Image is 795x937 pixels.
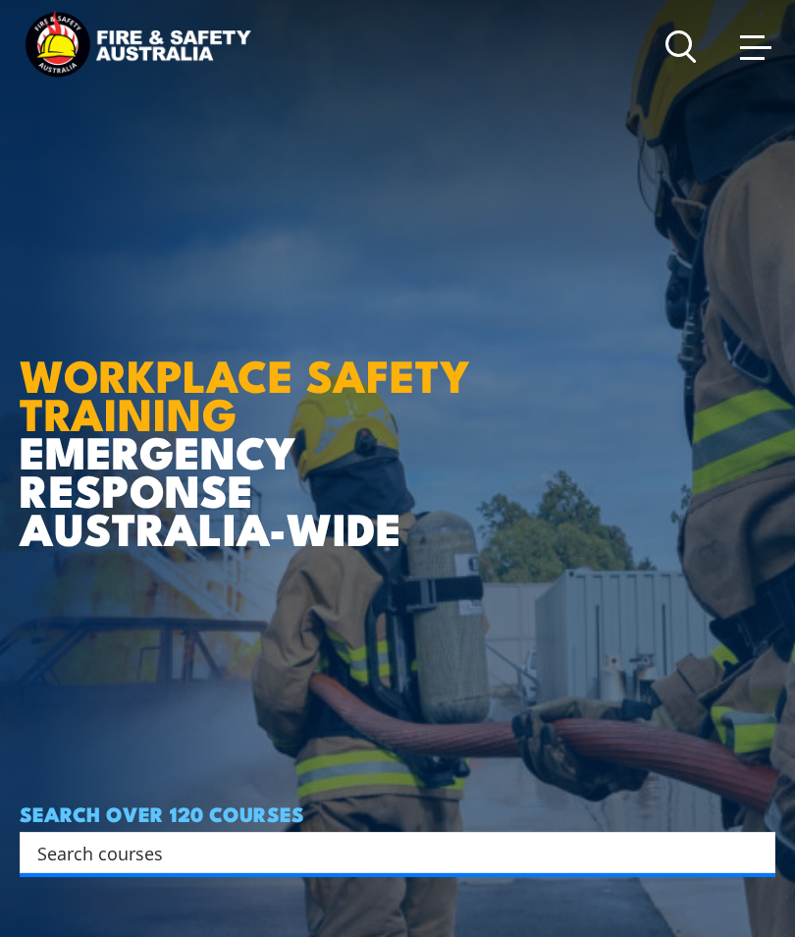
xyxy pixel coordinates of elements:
button: Search magnifier button [741,839,768,866]
strong: WORKPLACE SAFETY TRAINING [20,340,470,446]
h4: SEARCH OVER 120 COURSES [20,802,775,824]
form: Search form [41,839,736,866]
input: Search input [37,838,732,867]
h1: EMERGENCY RESPONSE AUSTRALIA-WIDE [20,256,500,547]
